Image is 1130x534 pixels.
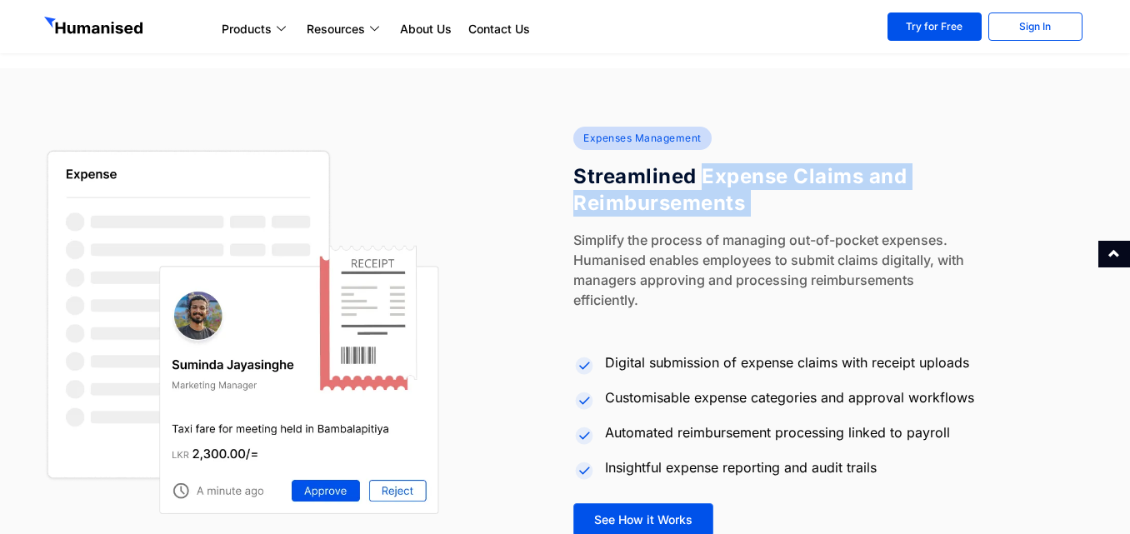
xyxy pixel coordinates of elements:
[594,514,692,526] span: See How it Works
[213,19,298,39] a: Products
[601,457,877,477] span: Insightful expense reporting and audit trails
[601,387,974,407] span: Customisable expense categories and approval workflows
[392,19,460,39] a: About Us
[583,132,702,144] span: Expenses Management
[298,19,392,39] a: Resources
[44,17,146,38] img: GetHumanised Logo
[988,12,1082,41] a: Sign In
[573,230,979,310] p: Simplify the process of managing out-of-pocket expenses. Humanised enables employees to submit cl...
[887,12,982,41] a: Try for Free
[601,352,969,372] span: Digital submission of expense claims with receipt uploads
[601,422,950,442] span: Automated reimbursement processing linked to payroll
[573,163,919,217] h4: Streamlined Expense Claims and Reimbursements
[460,19,538,39] a: Contact Us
